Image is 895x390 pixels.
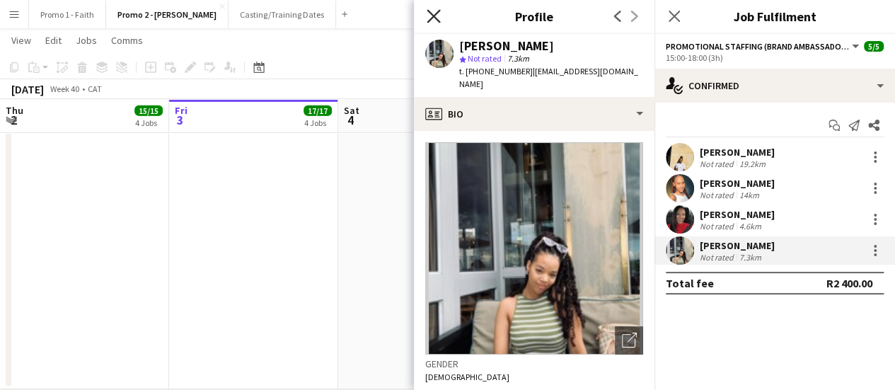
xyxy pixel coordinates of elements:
div: Total fee [666,276,714,290]
span: 3 [173,112,187,128]
span: Edit [45,34,62,47]
div: Confirmed [654,69,895,103]
span: 5/5 [864,41,884,52]
div: 4.6km [737,221,764,231]
span: t. [PHONE_NUMBER] [459,66,533,76]
div: Open photos pop-in [615,326,643,355]
div: 19.2km [737,159,768,169]
div: [PERSON_NAME] [700,177,775,190]
span: | [EMAIL_ADDRESS][DOMAIN_NAME] [459,66,638,89]
div: [DATE] [11,82,44,96]
a: Comms [105,31,149,50]
span: View [11,34,31,47]
span: 4 [342,112,359,128]
span: 7.3km [504,53,532,64]
img: Crew avatar or photo [425,142,643,355]
div: 15:00-18:00 (3h) [666,52,884,63]
span: Fri [175,104,187,117]
span: 2 [4,112,23,128]
span: 17/17 [304,105,332,116]
button: Casting/Training Dates [229,1,336,28]
a: Jobs [70,31,103,50]
div: Not rated [700,190,737,200]
h3: Job Fulfilment [654,7,895,25]
span: Thu [6,104,23,117]
div: CAT [88,84,102,94]
span: Sat [344,104,359,117]
div: [PERSON_NAME] [700,239,775,252]
span: Jobs [76,34,97,47]
h3: Gender [425,357,643,370]
div: Bio [414,97,654,131]
span: Week 40 [47,84,82,94]
span: [DEMOGRAPHIC_DATA] [425,372,509,382]
a: Edit [40,31,67,50]
span: 15/15 [134,105,163,116]
button: Promotional Staffing (Brand Ambassadors) [666,41,861,52]
div: Not rated [700,221,737,231]
span: Comms [111,34,143,47]
div: [PERSON_NAME] [459,40,554,52]
h3: Profile [414,7,654,25]
a: View [6,31,37,50]
div: [PERSON_NAME] [700,208,775,221]
div: Not rated [700,159,737,169]
div: Not rated [700,252,737,263]
span: Promotional Staffing (Brand Ambassadors) [666,41,850,52]
div: 7.3km [737,252,764,263]
button: Promo 2 - [PERSON_NAME] [106,1,229,28]
div: 4 Jobs [304,117,331,128]
span: Not rated [468,53,502,64]
div: R2 400.00 [826,276,872,290]
button: Promo 1 - Faith [29,1,106,28]
div: [PERSON_NAME] [700,146,775,159]
div: 4 Jobs [135,117,162,128]
div: 14km [737,190,762,200]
